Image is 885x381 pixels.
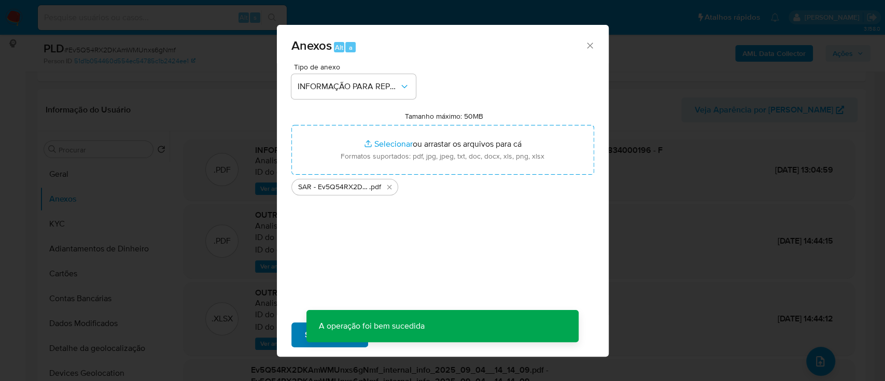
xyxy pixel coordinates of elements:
span: Tipo de anexo [294,63,418,70]
button: Excluir SAR - Ev5Q54RX2DKAmWMUnxs6gNmf - CNPJ 29135834000196 - F.W.L DE ASSIS COMERCIO E SERVICOS... [383,181,396,193]
span: .pdf [369,182,381,192]
button: Subir arquivo [291,322,368,347]
span: a [349,43,353,52]
button: INFORMAÇÃO PARA REPORTE - COAF [291,74,416,99]
span: Alt [335,43,343,52]
span: INFORMAÇÃO PARA REPORTE - COAF [298,81,399,92]
span: Subir arquivo [305,323,355,346]
span: Cancelar [386,323,419,346]
span: Anexos [291,36,332,54]
ul: Arquivos selecionados [291,175,594,195]
p: A operação foi bem sucedida [306,310,437,342]
button: Fechar [585,40,594,50]
label: Tamanho máximo: 50MB [405,111,483,121]
span: SAR - Ev5Q54RX2DKAmWMUnxs6gNmf - CNPJ 29135834000196 - F.W.L DE ASSIS COMERCIO E SERVICOS DE PROD... [298,182,369,192]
